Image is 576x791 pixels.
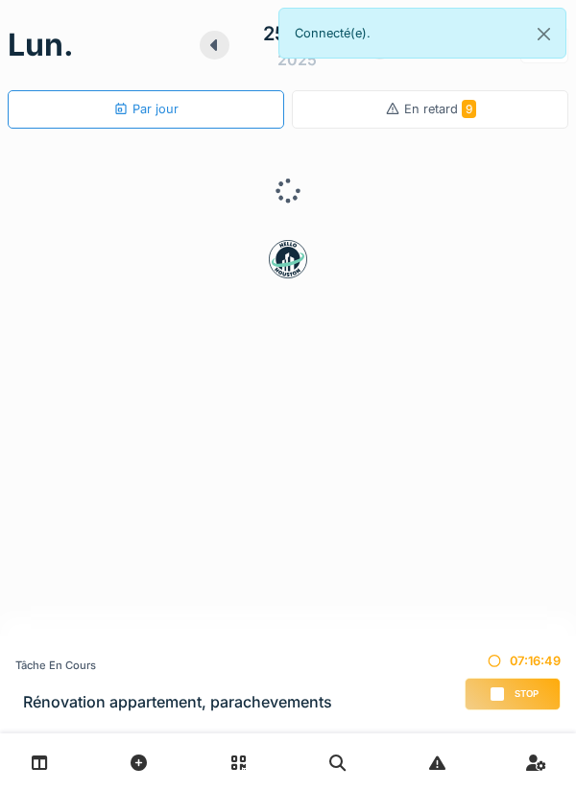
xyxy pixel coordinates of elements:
span: Stop [515,687,539,701]
span: 9 [462,100,476,118]
h1: lun. [8,27,74,63]
div: 07:16:49 [465,652,561,670]
div: Par jour [113,100,179,118]
img: badge-BVDL4wpA.svg [269,240,307,278]
div: 25 août [263,19,331,48]
span: En retard [404,102,476,116]
button: Close [522,9,565,60]
div: Connecté(e). [278,8,566,59]
div: 2025 [277,48,317,71]
div: Tâche en cours [15,658,332,674]
h3: Rénovation appartement, parachevements [23,693,332,711]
